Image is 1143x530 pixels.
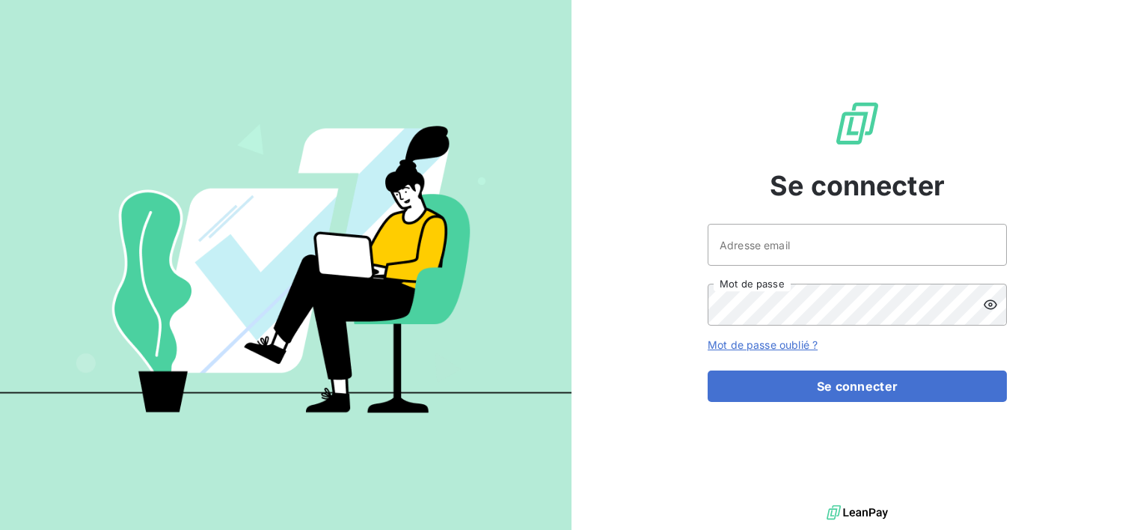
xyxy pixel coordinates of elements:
[708,371,1007,402] button: Se connecter
[833,100,881,147] img: Logo LeanPay
[708,338,818,351] a: Mot de passe oublié ?
[827,502,888,524] img: logo
[770,165,945,206] span: Se connecter
[708,224,1007,266] input: placeholder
